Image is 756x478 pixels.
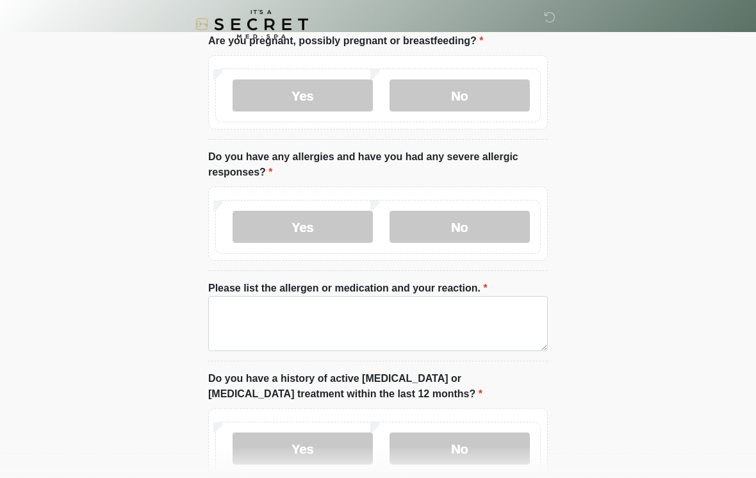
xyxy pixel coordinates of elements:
label: Do you have a history of active [MEDICAL_DATA] or [MEDICAL_DATA] treatment within the last 12 mon... [208,371,548,402]
label: No [390,79,530,111]
label: No [390,211,530,243]
label: Yes [233,211,373,243]
label: No [390,433,530,465]
label: Please list the allergen or medication and your reaction. [208,281,488,296]
label: Do you have any allergies and have you had any severe allergic responses? [208,149,548,180]
label: Yes [233,433,373,465]
label: Yes [233,79,373,111]
img: It's A Secret Med Spa Logo [195,10,308,38]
